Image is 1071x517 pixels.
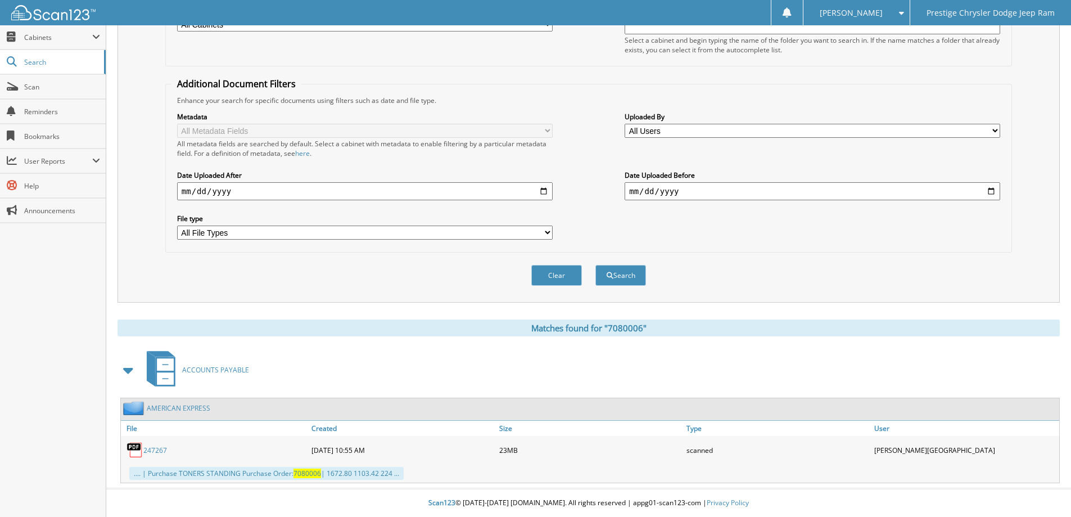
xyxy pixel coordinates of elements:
input: end [625,182,1000,200]
div: All metadata fields are searched by default. Select a cabinet with metadata to enable filtering b... [177,139,553,158]
span: User Reports [24,156,92,166]
span: Announcements [24,206,100,215]
a: File [121,421,309,436]
label: Uploaded By [625,112,1000,122]
span: Search [24,57,98,67]
a: Type [684,421,871,436]
legend: Additional Document Filters [171,78,301,90]
label: File type [177,214,553,223]
a: 247267 [143,446,167,455]
div: Enhance your search for specific documents using filters such as date and file type. [171,96,1006,105]
a: User [871,421,1059,436]
a: here [295,149,310,158]
label: Metadata [177,112,553,122]
label: Date Uploaded Before [625,170,1000,180]
div: .... | Purchase TONERS STANDING Purchase Order: | 1672.80 1103.42 224 ... [129,467,404,480]
div: Matches found for "7080006" [118,320,1060,336]
a: AMERICAN EXPRESS [147,403,210,413]
div: scanned [684,439,871,461]
div: [PERSON_NAME][GEOGRAPHIC_DATA] [871,439,1059,461]
label: Date Uploaded After [177,170,553,180]
div: 23MB [496,439,684,461]
button: Search [595,265,646,286]
span: 7080006 [293,469,321,478]
iframe: Chat Widget [1015,463,1071,517]
a: Created [309,421,496,436]
span: [PERSON_NAME] [820,10,883,16]
input: start [177,182,553,200]
span: Bookmarks [24,132,100,141]
a: ACCOUNTS PAYABLE [140,348,249,392]
button: Clear [531,265,582,286]
img: scan123-logo-white.svg [11,5,96,20]
span: Reminders [24,107,100,116]
span: Scan123 [428,498,455,507]
span: ACCOUNTS PAYABLE [182,365,249,375]
div: Select a cabinet and begin typing the name of the folder you want to search in. If the name match... [625,35,1000,55]
img: folder2.png [123,401,147,415]
span: Help [24,181,100,191]
img: PDF.png [126,442,143,458]
span: Scan [24,82,100,92]
span: Prestige Chrysler Dodge Jeep Ram [927,10,1055,16]
div: [DATE] 10:55 AM [309,439,496,461]
div: © [DATE]-[DATE] [DOMAIN_NAME]. All rights reserved | appg01-scan123-com | [106,489,1071,517]
a: Privacy Policy [707,498,749,507]
span: Cabinets [24,33,92,42]
a: Size [496,421,684,436]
